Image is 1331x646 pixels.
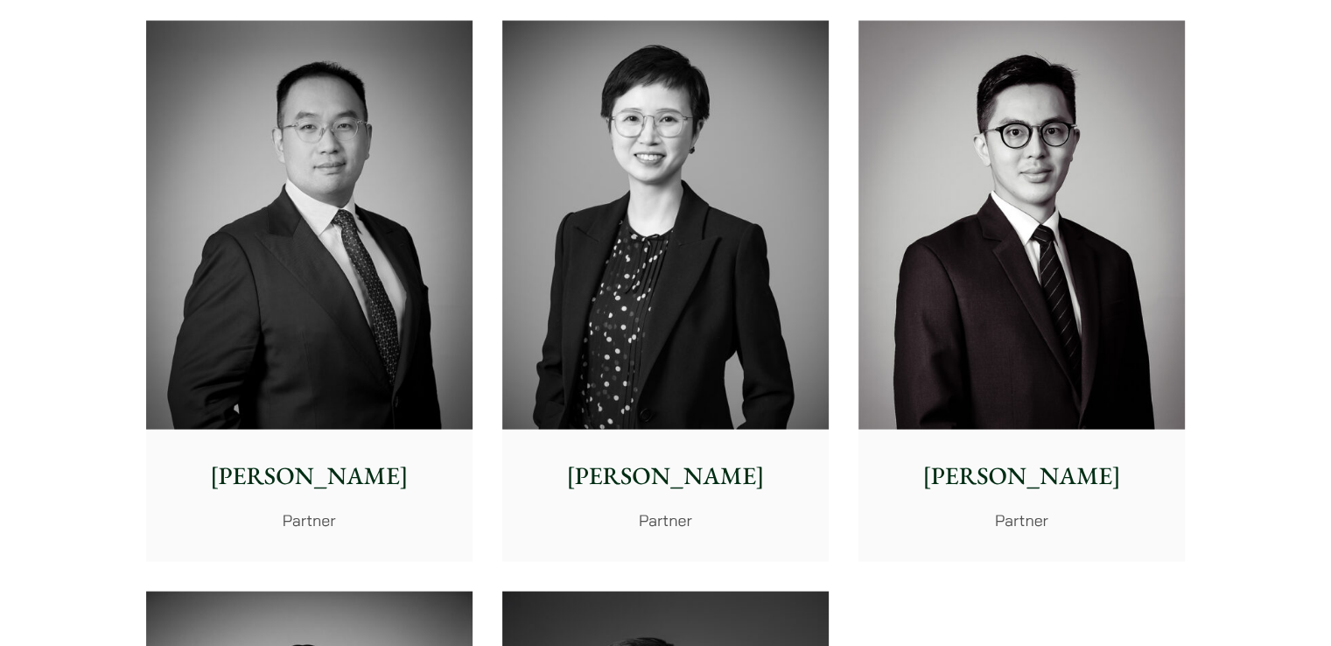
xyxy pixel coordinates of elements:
[502,20,829,561] a: [PERSON_NAME] Partner
[160,508,459,531] p: Partner
[516,457,815,494] p: [PERSON_NAME]
[146,20,473,561] a: [PERSON_NAME] Partner
[872,508,1171,531] p: Partner
[858,20,1185,561] a: [PERSON_NAME] Partner
[872,457,1171,494] p: [PERSON_NAME]
[160,457,459,494] p: [PERSON_NAME]
[516,508,815,531] p: Partner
